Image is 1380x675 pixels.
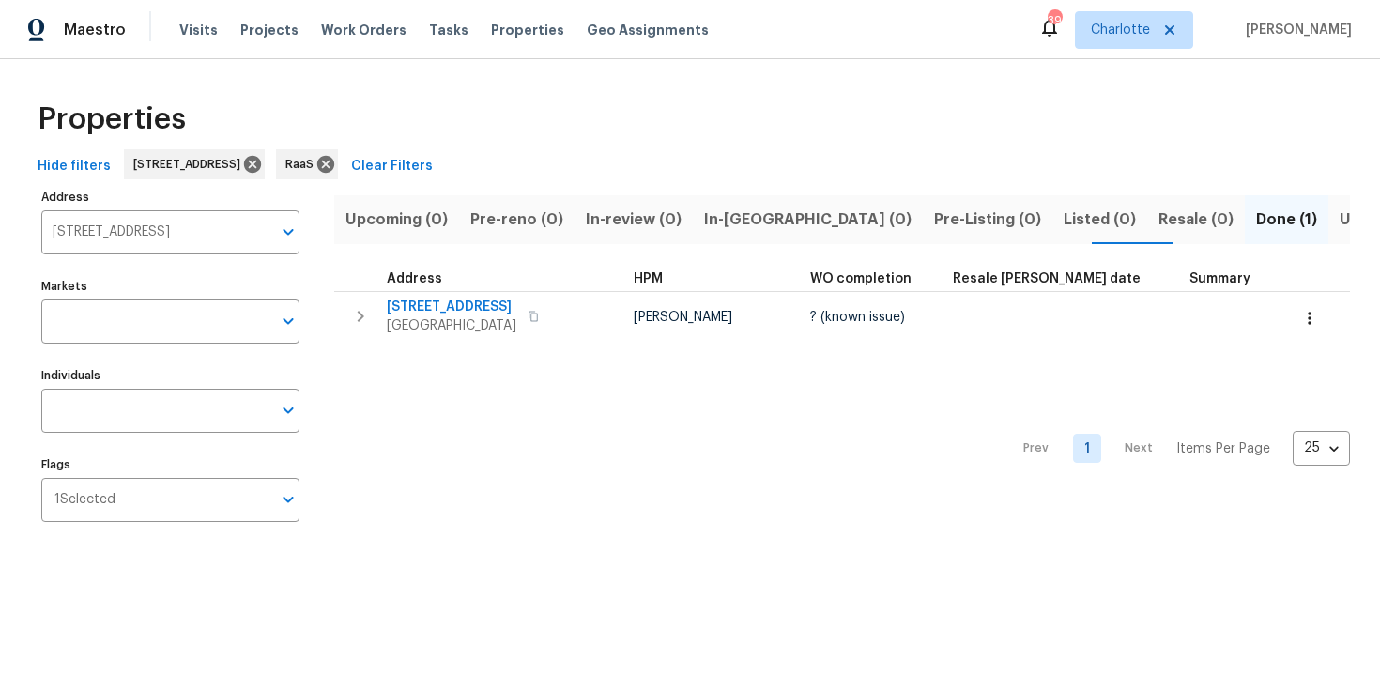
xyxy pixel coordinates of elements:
[586,207,682,233] span: In-review (0)
[275,486,301,513] button: Open
[275,397,301,423] button: Open
[429,23,468,37] span: Tasks
[634,272,663,285] span: HPM
[38,110,186,129] span: Properties
[345,207,448,233] span: Upcoming (0)
[704,207,912,233] span: In-[GEOGRAPHIC_DATA] (0)
[1091,21,1150,39] span: Charlotte
[1064,207,1136,233] span: Listed (0)
[285,155,321,174] span: RaaS
[387,298,516,316] span: [STREET_ADDRESS]
[41,192,299,203] label: Address
[54,492,115,508] span: 1 Selected
[179,21,218,39] span: Visits
[634,311,732,324] span: [PERSON_NAME]
[1238,21,1352,39] span: [PERSON_NAME]
[1048,11,1061,30] div: 39
[321,21,406,39] span: Work Orders
[1073,434,1101,463] a: Goto page 1
[41,281,299,292] label: Markets
[275,219,301,245] button: Open
[133,155,248,174] span: [STREET_ADDRESS]
[491,21,564,39] span: Properties
[1176,439,1270,458] p: Items Per Page
[41,459,299,470] label: Flags
[38,155,111,178] span: Hide filters
[1293,423,1350,472] div: 25
[810,272,912,285] span: WO completion
[810,311,905,324] span: ? (known issue)
[124,149,265,179] div: [STREET_ADDRESS]
[387,316,516,335] span: [GEOGRAPHIC_DATA]
[41,370,299,381] label: Individuals
[470,207,563,233] span: Pre-reno (0)
[30,149,118,184] button: Hide filters
[1158,207,1234,233] span: Resale (0)
[1189,272,1250,285] span: Summary
[387,272,442,285] span: Address
[1005,357,1350,541] nav: Pagination Navigation
[953,272,1141,285] span: Resale [PERSON_NAME] date
[240,21,299,39] span: Projects
[934,207,1041,233] span: Pre-Listing (0)
[587,21,709,39] span: Geo Assignments
[276,149,338,179] div: RaaS
[275,308,301,334] button: Open
[64,21,126,39] span: Maestro
[351,155,433,178] span: Clear Filters
[344,149,440,184] button: Clear Filters
[1256,207,1317,233] span: Done (1)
